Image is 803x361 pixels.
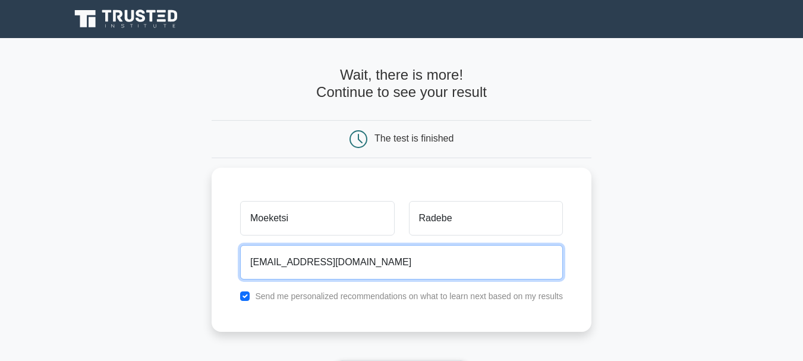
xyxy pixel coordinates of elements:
input: First name [240,201,394,236]
div: The test is finished [374,133,454,143]
input: Email [240,245,563,280]
input: Last name [409,201,563,236]
h4: Wait, there is more! Continue to see your result [212,67,591,101]
label: Send me personalized recommendations on what to learn next based on my results [255,291,563,301]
